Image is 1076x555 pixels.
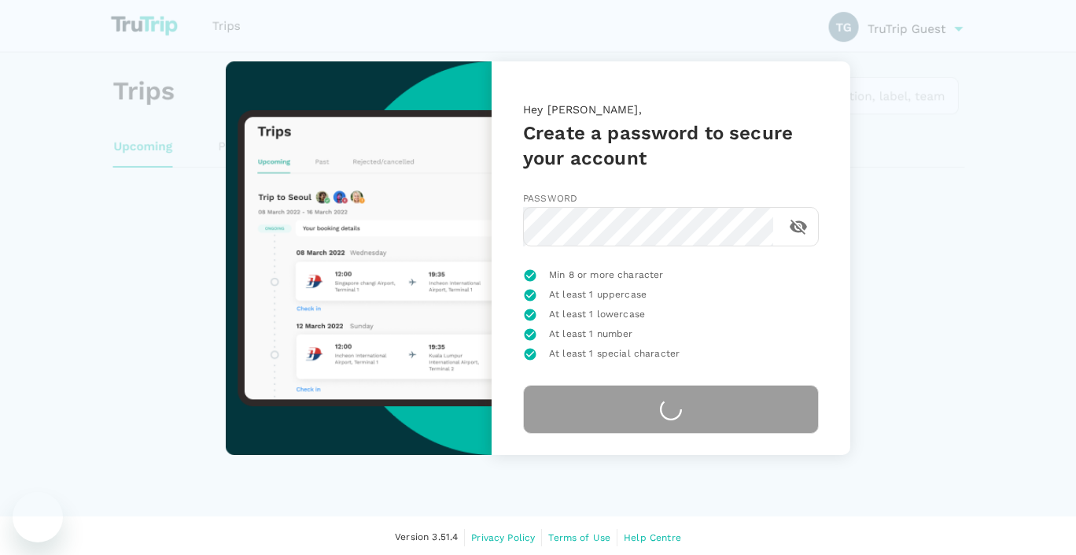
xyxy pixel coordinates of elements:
[549,327,633,342] span: At least 1 number
[226,61,492,455] img: trutrip-set-password
[523,120,819,171] h5: Create a password to secure your account
[523,193,577,204] span: Password
[549,346,680,362] span: At least 1 special character
[471,532,535,543] span: Privacy Policy
[549,268,663,283] span: Min 8 or more character
[548,532,610,543] span: Terms of Use
[624,532,681,543] span: Help Centre
[395,530,458,546] span: Version 3.51.4
[549,287,647,303] span: At least 1 uppercase
[471,529,535,546] a: Privacy Policy
[523,102,819,120] p: Hey [PERSON_NAME],
[549,307,645,323] span: At least 1 lowercase
[624,529,681,546] a: Help Centre
[548,529,610,546] a: Terms of Use
[13,492,63,542] iframe: Button to launch messaging window
[779,208,817,246] button: toggle password visibility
